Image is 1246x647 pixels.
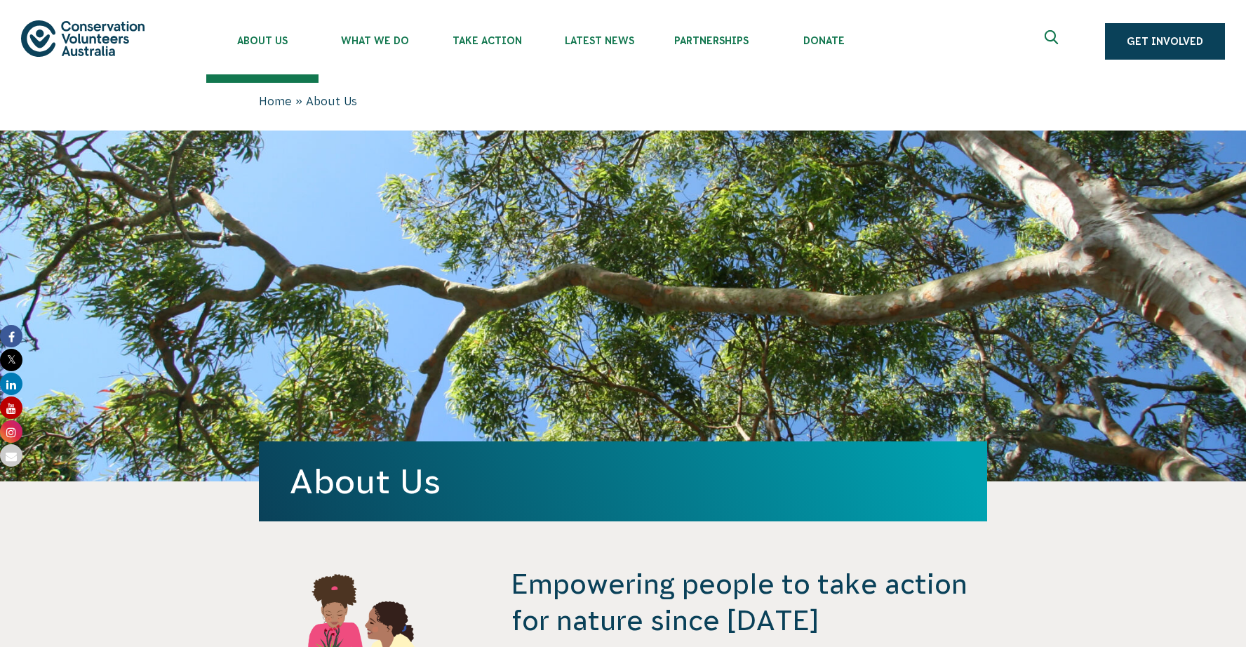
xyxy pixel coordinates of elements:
span: Partnerships [655,35,768,46]
span: » [295,95,302,107]
button: Expand search box Close search box [1036,25,1070,58]
img: logo.svg [21,20,145,56]
span: What We Do [319,35,431,46]
h4: Empowering people to take action for nature since [DATE] [511,566,987,639]
a: Home [259,95,292,107]
h1: About Us [290,462,956,500]
a: Get Involved [1105,23,1225,60]
span: About Us [206,35,319,46]
span: About Us [306,95,357,107]
span: Take Action [431,35,543,46]
span: Expand search box [1045,30,1062,53]
span: Latest News [543,35,655,46]
span: Donate [768,35,880,46]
